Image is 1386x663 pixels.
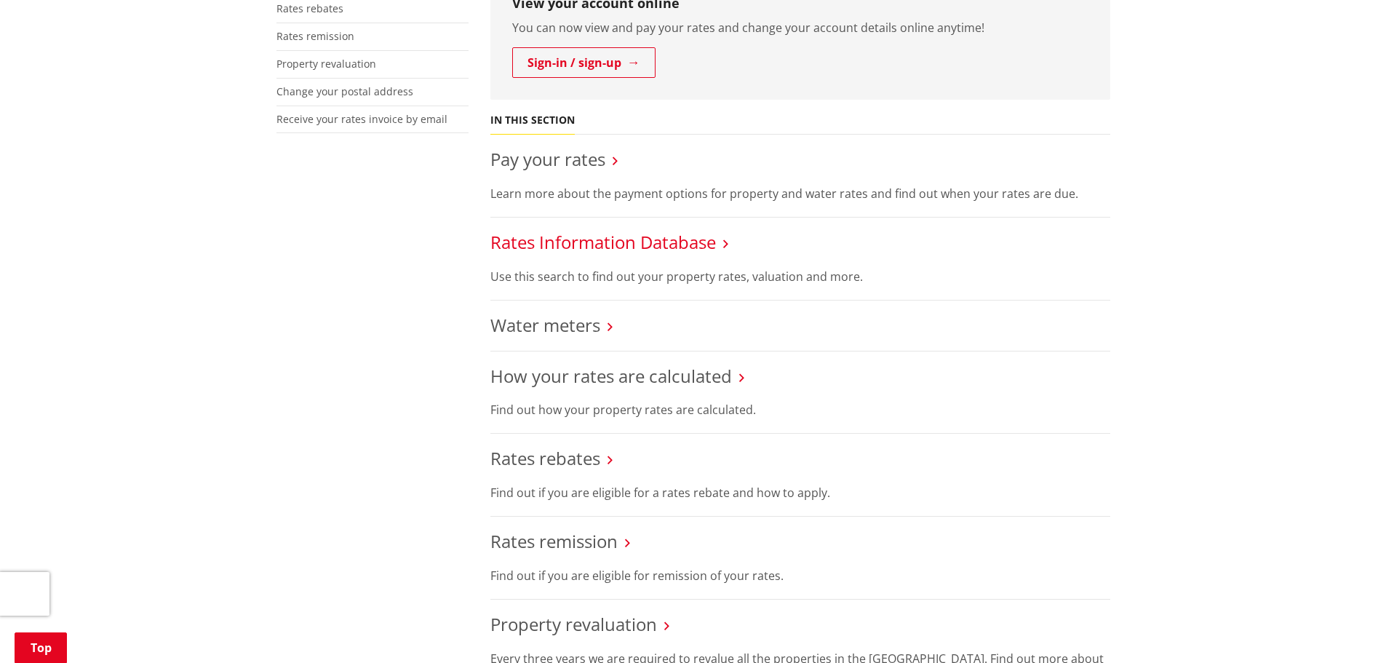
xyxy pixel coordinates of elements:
p: Learn more about the payment options for property and water rates and find out when your rates ar... [490,185,1110,202]
a: Rates rebates [490,446,600,470]
a: Rates remission [490,529,618,553]
a: Water meters [490,313,600,337]
p: Find out if you are eligible for a rates rebate and how to apply. [490,484,1110,501]
p: Use this search to find out your property rates, valuation and more. [490,268,1110,285]
h5: In this section [490,114,575,127]
p: Find out how your property rates are calculated. [490,401,1110,418]
a: Receive your rates invoice by email [276,112,447,126]
a: Pay your rates [490,147,605,171]
a: Rates Information Database [490,230,716,254]
a: Top [15,632,67,663]
iframe: Messenger Launcher [1319,602,1371,654]
p: Find out if you are eligible for remission of your rates. [490,567,1110,584]
a: Property revaluation [490,612,657,636]
a: Rates rebates [276,1,343,15]
a: Property revaluation [276,57,376,71]
a: How your rates are calculated [490,364,732,388]
a: Change your postal address [276,84,413,98]
p: You can now view and pay your rates and change your account details online anytime! [512,19,1088,36]
a: Sign-in / sign-up [512,47,656,78]
a: Rates remission [276,29,354,43]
